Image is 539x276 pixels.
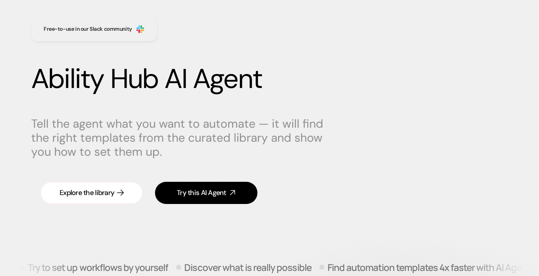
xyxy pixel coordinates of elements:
[60,188,114,198] div: Explore the library
[155,182,257,204] a: Try this AI Agent
[180,262,307,272] p: Discover what is really possible
[41,182,143,204] a: Explore the library
[177,188,226,198] div: Try this AI Agent
[31,63,508,95] h1: Ability Hub AI Agent
[31,117,327,159] p: Tell the agent what you want to automate — it will find the right templates from the curated libr...
[23,262,164,272] p: Try to set up workflows by yourself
